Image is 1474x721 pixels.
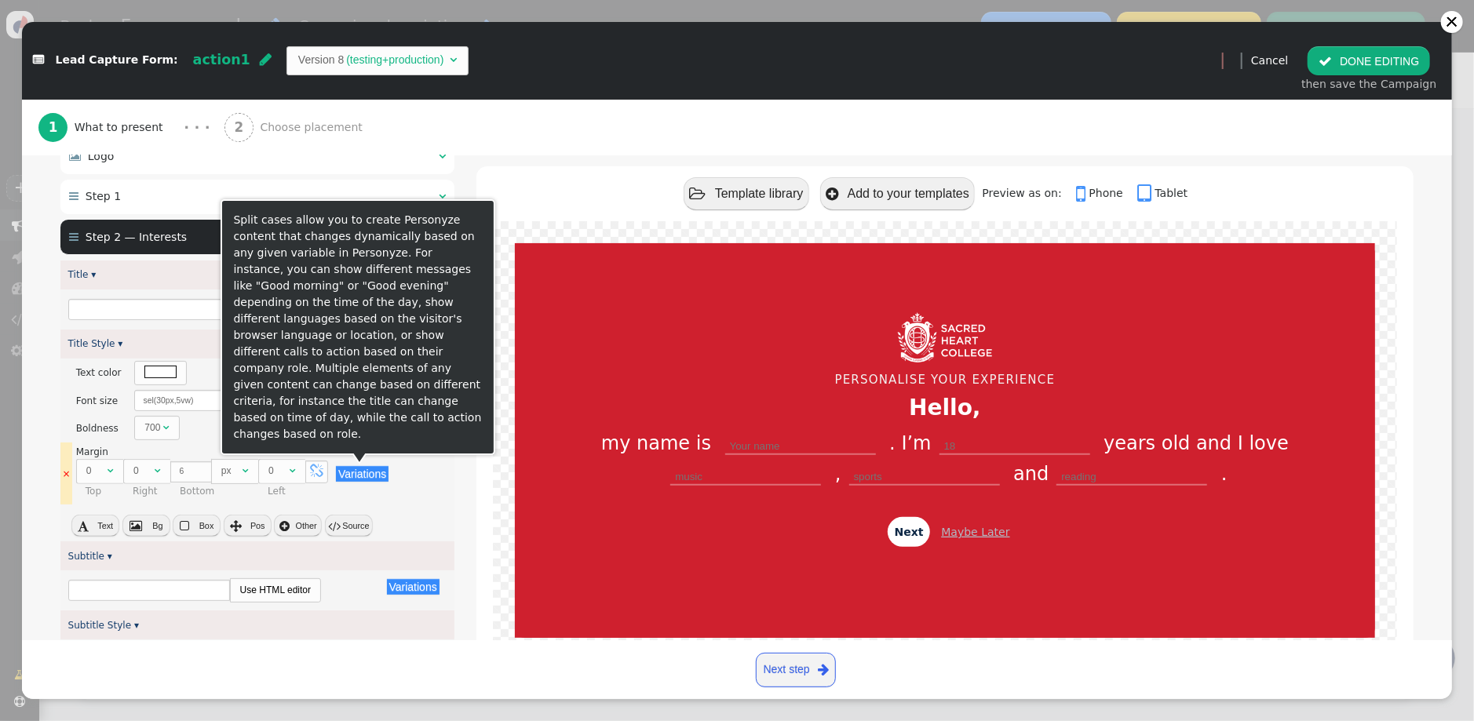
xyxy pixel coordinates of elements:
button: Add to your templates [820,177,975,209]
a: Title ▾ [68,269,97,280]
div: · · · [184,117,210,138]
a: 2 Choose placement [224,100,398,155]
span: Preview as on: [983,187,1073,199]
td: Version 8 [298,52,344,68]
a: Subtitle Style ▾ [68,620,139,631]
span:  [439,151,446,162]
span: Lead Capture Form: [56,54,178,67]
font: my name is [601,432,711,454]
div: Right [133,484,178,498]
font: Hello, [909,395,981,421]
div: Split cases allow you to create Personyze content that changes dynamically based on any given var... [233,212,483,442]
span:  [230,520,242,532]
div: Top [86,484,131,498]
font: Next [895,526,924,538]
a: Subtitle ▾ [68,551,112,562]
span:  [450,54,457,65]
button: Variations [387,579,440,595]
input: sports [849,469,1000,486]
span:  [328,520,340,532]
div: 700 [144,421,160,435]
span:  [689,187,706,202]
a: 1 What to present · · · [38,100,224,155]
span:  [1319,55,1332,67]
span:  [1076,183,1089,205]
div: px [221,464,240,478]
b: 2 [235,119,244,135]
span:  [130,520,142,532]
button:  Bg [122,515,170,537]
button: Other [274,515,322,537]
span:  [69,231,78,242]
a: Use HTML editor [231,579,321,601]
span:  [290,466,296,475]
button: Source [325,515,373,537]
span: Pos [250,521,265,530]
div: . I’m years old and I love , and . [584,428,1307,489]
span: Text color [76,367,122,378]
button: Variations [336,466,389,482]
button:  Box [173,515,221,537]
img: 458bd8aecdd67a96.png [898,312,992,363]
a: Maybe Later [942,526,1010,538]
input: music [670,469,821,486]
span:  [155,466,161,475]
input: 18 [939,439,1090,455]
span:  [310,464,323,479]
span: Logo [88,150,115,162]
span:  [69,151,81,162]
span: Text [97,521,113,530]
button: Template library [684,177,809,209]
span:  [33,55,44,66]
button:  Text [71,515,119,537]
a: × [60,468,72,479]
span: Boldness [76,423,119,434]
button: DONE EDITING [1308,46,1430,75]
span:  [279,520,290,532]
span:  [69,191,78,202]
span: Step 2 — Interests [86,231,187,243]
div: Bottom [180,484,266,498]
div: 0 [86,464,105,478]
input: Your name [725,439,876,455]
span:  [260,53,272,67]
td: (testing+production) [344,52,446,68]
font: PERSONALISE YOUR EXPERIENCE [835,373,1056,387]
a: Phone [1076,187,1134,199]
span: Step 1 [86,190,121,202]
span:  [163,423,170,432]
span:  [180,520,189,532]
div: 0 [268,464,287,478]
span:  [1137,183,1155,205]
span:  [108,466,114,475]
div: then save the Campaign [1301,76,1436,93]
span:  [439,191,446,202]
span: What to present [75,119,170,136]
span: Box [199,521,214,530]
a: Cancel [1251,54,1288,67]
span:  [78,520,89,532]
span: Margin [76,446,108,457]
span:  [243,466,249,475]
b: 1 [49,119,58,135]
span:  [818,660,829,679]
span:  [826,187,838,202]
span: Choose placement [260,119,369,136]
span: Bg [152,521,162,530]
a: Next [888,517,930,547]
a: Title Style ▾ [68,338,123,349]
span: action1 [193,52,250,67]
div: Left [268,484,313,498]
button:  Pos [224,515,272,537]
span: Font size [76,395,118,406]
div: 0 [133,464,152,478]
a: Tablet [1137,187,1188,199]
input: reading [1056,469,1207,486]
a: Next step [756,653,836,687]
